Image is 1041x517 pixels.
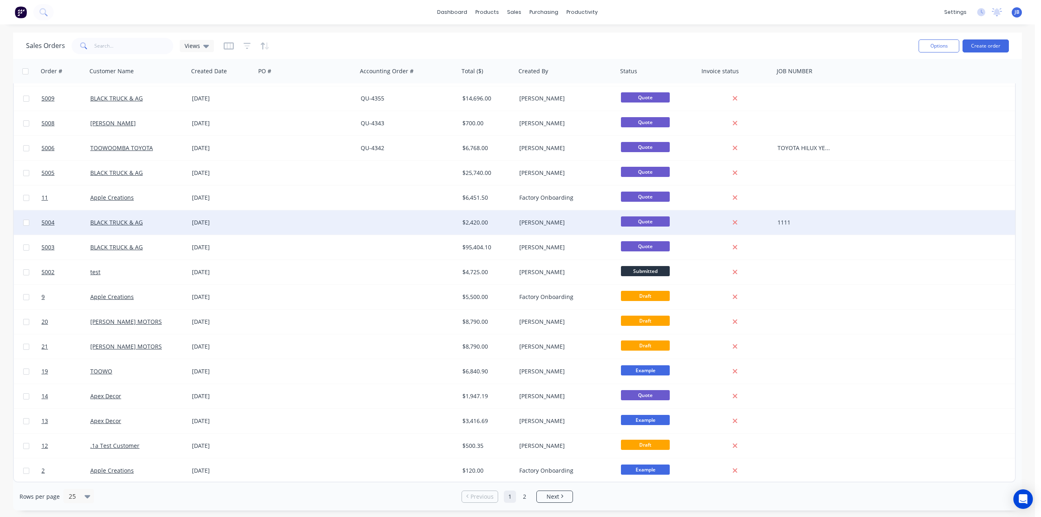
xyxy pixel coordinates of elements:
div: [DATE] [192,144,253,152]
a: 13 [41,409,90,433]
span: 5002 [41,268,54,276]
a: Apex Decor [90,417,121,425]
div: Order # [41,67,62,75]
span: 5005 [41,169,54,177]
div: [PERSON_NAME] [519,318,610,326]
div: [DATE] [192,218,253,227]
a: 5003 [41,235,90,260]
div: Factory Onboarding [519,194,610,202]
div: productivity [562,6,602,18]
div: [PERSON_NAME] [519,243,610,251]
div: $5,500.00 [462,293,510,301]
a: [PERSON_NAME] MOTORS [90,342,162,350]
div: [PERSON_NAME] [519,392,610,400]
span: 5004 [41,218,54,227]
div: [DATE] [192,342,253,351]
div: [DATE] [192,169,253,177]
span: Draft [621,291,670,301]
div: [DATE] [192,268,253,276]
a: BLACK TRUCK & AG [90,218,143,226]
div: [DATE] [192,94,253,103]
a: BLACK TRUCK & AG [90,169,143,177]
span: Quote [621,216,670,227]
span: 19 [41,367,48,375]
div: [DATE] [192,392,253,400]
span: Next [547,493,559,501]
span: Quote [621,167,670,177]
div: 1111 [777,218,831,227]
span: 5008 [41,119,54,127]
div: Open Intercom Messenger [1013,489,1033,509]
div: [DATE] [192,194,253,202]
a: 11 [41,185,90,210]
div: Accounting Order # [360,67,414,75]
a: 12 [41,434,90,458]
div: products [471,6,503,18]
span: 13 [41,417,48,425]
a: Next page [537,493,573,501]
a: Apex Decor [90,392,121,400]
span: Example [621,465,670,475]
a: 5005 [41,161,90,185]
img: Factory [15,6,27,18]
a: .1a Test Customer [90,442,139,449]
div: $14,696.00 [462,94,510,103]
div: $4,725.00 [462,268,510,276]
div: [PERSON_NAME] [519,417,610,425]
span: Quote [621,117,670,127]
span: Quote [621,142,670,152]
div: [DATE] [192,417,253,425]
span: Draft [621,340,670,351]
span: Rows per page [20,493,60,501]
div: $1,947.19 [462,392,510,400]
span: 11 [41,194,48,202]
a: Page 2 [518,491,531,503]
div: $95,404.10 [462,243,510,251]
div: [DATE] [192,318,253,326]
a: Apple Creations [90,467,134,474]
div: purchasing [525,6,562,18]
span: Views [185,41,200,50]
div: [DATE] [192,442,253,450]
div: $25,740.00 [462,169,510,177]
div: [PERSON_NAME] [519,218,610,227]
a: test [90,268,100,276]
div: [PERSON_NAME] [519,442,610,450]
div: $6,840.90 [462,367,510,375]
a: 21 [41,334,90,359]
div: $500.35 [462,442,510,450]
div: $3,416.69 [462,417,510,425]
span: 2 [41,467,45,475]
div: sales [503,6,525,18]
span: 20 [41,318,48,326]
a: 20 [41,310,90,334]
div: [DATE] [192,467,253,475]
div: $6,768.00 [462,144,510,152]
div: Status [620,67,637,75]
div: $2,420.00 [462,218,510,227]
a: 5004 [41,210,90,235]
span: JB [1015,9,1019,16]
a: TOOWOOMBA TOYOTA [90,144,153,152]
a: TOOWO [90,367,112,375]
button: Create order [963,39,1009,52]
div: settings [940,6,971,18]
a: 9 [41,285,90,309]
a: 14 [41,384,90,408]
span: 5003 [41,243,54,251]
a: BLACK TRUCK & AG [90,94,143,102]
div: [DATE] [192,367,253,375]
div: [PERSON_NAME] [519,119,610,127]
div: $8,790.00 [462,318,510,326]
div: [DATE] [192,293,253,301]
div: Factory Onboarding [519,467,610,475]
span: Example [621,365,670,375]
span: Quote [621,92,670,103]
a: [PERSON_NAME] MOTORS [90,318,162,325]
a: QU-4342 [361,144,384,152]
div: Total ($) [462,67,483,75]
a: Page 1 is your current page [504,491,516,503]
div: PO # [258,67,271,75]
span: 12 [41,442,48,450]
a: 5009 [41,86,90,111]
